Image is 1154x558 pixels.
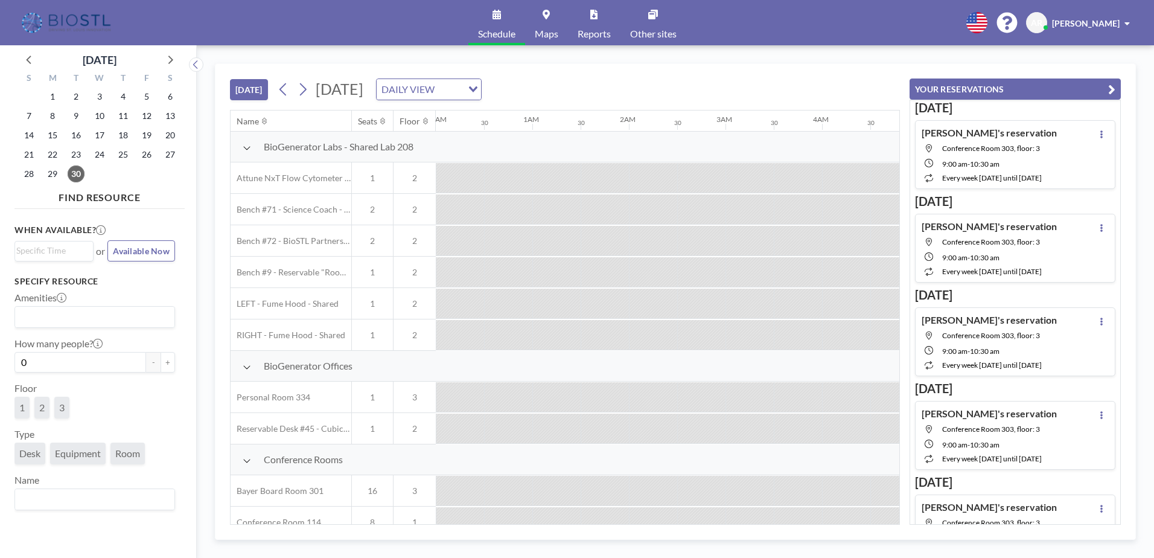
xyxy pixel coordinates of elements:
span: - [968,253,970,262]
h4: [PERSON_NAME]'s reservation [922,408,1057,420]
span: Tuesday, September 2, 2025 [68,88,84,105]
div: T [65,71,88,87]
span: [PERSON_NAME] [1052,18,1120,28]
span: 2 [394,330,436,341]
span: or [96,245,105,257]
span: Friday, September 12, 2025 [138,107,155,124]
span: every week [DATE] until [DATE] [942,361,1042,370]
span: 1 [352,173,393,184]
span: 1 [352,298,393,309]
span: Conference Room 303, floor: 3 [942,331,1040,340]
span: 1 [352,423,393,434]
span: 2 [352,236,393,246]
div: 30 [578,119,585,127]
div: 12AM [427,115,447,124]
span: Room [115,447,140,459]
span: DAILY VIEW [379,82,437,97]
span: Thursday, September 4, 2025 [115,88,132,105]
span: 1 [352,267,393,278]
span: Monday, September 15, 2025 [44,127,61,144]
span: 8 [352,517,393,528]
div: [DATE] [83,51,116,68]
input: Search for option [16,244,86,257]
span: 1 [19,402,25,413]
span: 1 [394,517,436,528]
button: [DATE] [230,79,268,100]
div: Name [237,116,259,127]
span: Friday, September 5, 2025 [138,88,155,105]
div: 4AM [813,115,829,124]
span: Reservable Desk #45 - Cubicle Area (Office 206) [231,423,351,434]
label: Type [14,428,34,440]
div: F [135,71,158,87]
div: M [41,71,65,87]
div: 30 [674,119,681,127]
span: Tuesday, September 9, 2025 [68,107,84,124]
input: Search for option [16,492,168,507]
span: Wednesday, September 10, 2025 [91,107,108,124]
span: 1 [352,330,393,341]
span: Other sites [630,29,677,39]
input: Search for option [16,309,168,325]
span: BioGenerator Offices [264,360,352,372]
div: 2AM [620,115,636,124]
span: Friday, September 26, 2025 [138,146,155,163]
h4: [PERSON_NAME]'s reservation [922,220,1057,232]
h3: [DATE] [915,194,1115,209]
span: Equipment [55,447,101,459]
span: Conference Room 303, floor: 3 [942,518,1040,527]
span: Saturday, September 27, 2025 [162,146,179,163]
span: 3 [394,392,436,403]
span: Maps [535,29,558,39]
span: [DATE] [316,80,363,98]
button: Available Now [107,240,175,261]
div: S [18,71,41,87]
h3: [DATE] [915,100,1115,115]
span: 16 [352,486,393,496]
label: Amenities [14,292,66,304]
span: Monday, September 1, 2025 [44,88,61,105]
span: Thursday, September 18, 2025 [115,127,132,144]
div: Search for option [15,489,174,510]
span: Reports [578,29,611,39]
div: Floor [400,116,420,127]
span: - [968,159,970,168]
span: Monday, September 22, 2025 [44,146,61,163]
span: Bench #71 - Science Coach - BioSTL Bench [231,204,351,215]
span: 3 [394,486,436,496]
button: - [146,352,161,373]
h3: [DATE] [915,287,1115,303]
h4: [PERSON_NAME]'s reservation [922,127,1057,139]
span: 2 [39,402,45,413]
span: 9:00 AM [942,440,968,449]
span: Thursday, September 25, 2025 [115,146,132,163]
div: T [111,71,135,87]
h4: [PERSON_NAME]'s reservation [922,501,1057,513]
label: Name [14,474,39,486]
span: Thursday, September 11, 2025 [115,107,132,124]
span: 2 [394,267,436,278]
span: 2 [352,204,393,215]
span: 3 [59,402,65,413]
span: Wednesday, September 3, 2025 [91,88,108,105]
span: Sunday, September 7, 2025 [21,107,37,124]
div: 1AM [523,115,539,124]
span: - [968,347,970,356]
span: Monday, September 8, 2025 [44,107,61,124]
div: Search for option [15,242,93,260]
span: Conference Room 303, floor: 3 [942,237,1040,246]
div: W [88,71,112,87]
img: organization-logo [19,11,115,35]
span: Tuesday, September 23, 2025 [68,146,84,163]
span: Tuesday, September 16, 2025 [68,127,84,144]
div: S [158,71,182,87]
div: 30 [771,119,778,127]
span: 2 [394,236,436,246]
span: 2 [394,298,436,309]
input: Search for option [438,82,461,97]
span: Bench #72 - BioSTL Partnerships & Apprenticeships Bench [231,236,351,246]
span: Conference Rooms [264,454,343,466]
span: BioGenerator Labs - Shared Lab 208 [264,141,413,153]
span: Schedule [478,29,515,39]
span: LEFT - Fume Hood - Shared [231,298,339,309]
